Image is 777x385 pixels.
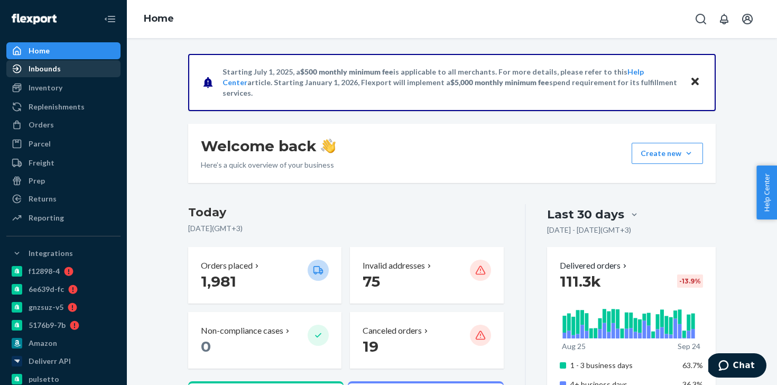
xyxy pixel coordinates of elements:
[321,139,336,153] img: hand-wave emoji
[201,337,211,355] span: 0
[29,266,60,277] div: f12898-4
[29,374,59,384] div: pulsetto
[363,272,380,290] span: 75
[6,245,121,262] button: Integrations
[201,260,253,272] p: Orders placed
[201,136,336,155] h1: Welcome back
[350,247,503,304] button: Invalid addresses 75
[678,341,700,352] p: Sep 24
[201,325,283,337] p: Non-compliance cases
[12,14,57,24] img: Flexport logo
[29,356,71,366] div: Deliverr API
[547,206,624,223] div: Last 30 days
[756,166,777,219] button: Help Center
[29,82,62,93] div: Inventory
[363,337,378,355] span: 19
[363,325,422,337] p: Canceled orders
[6,98,121,115] a: Replenishments
[714,8,735,30] button: Open notifications
[29,338,57,349] div: Amazon
[201,160,336,170] p: Here’s a quick overview of your business
[6,281,121,298] a: 6e639d-fc
[29,248,73,259] div: Integrations
[29,45,50,56] div: Home
[547,225,631,235] p: [DATE] - [DATE] ( GMT+3 )
[29,139,51,149] div: Parcel
[6,79,121,96] a: Inventory
[6,209,121,226] a: Reporting
[29,284,64,295] div: 6e639d-fc
[708,353,766,380] iframe: Opens a widget where you can chat to one of our agents
[29,63,61,74] div: Inbounds
[29,158,54,168] div: Freight
[29,302,63,313] div: gnzsuz-v5
[688,75,702,90] button: Close
[570,360,674,371] p: 1 - 3 business days
[677,274,703,288] div: -13.9 %
[6,154,121,171] a: Freight
[6,263,121,280] a: f12898-4
[188,204,504,221] h3: Today
[6,60,121,77] a: Inbounds
[144,13,174,24] a: Home
[29,102,85,112] div: Replenishments
[350,312,503,369] button: Canceled orders 19
[560,260,629,272] button: Delivered orders
[188,223,504,234] p: [DATE] ( GMT+3 )
[560,272,601,290] span: 111.3k
[29,176,45,186] div: Prep
[690,8,711,30] button: Open Search Box
[29,194,57,204] div: Returns
[737,8,758,30] button: Open account menu
[450,78,549,87] span: $5,000 monthly minimum fee
[300,67,393,76] span: $500 monthly minimum fee
[201,272,236,290] span: 1,981
[6,299,121,316] a: gnzsuz-v5
[188,312,341,369] button: Non-compliance cases 0
[6,172,121,189] a: Prep
[188,247,341,304] button: Orders placed 1,981
[6,190,121,207] a: Returns
[29,320,66,331] div: 5176b9-7b
[99,8,121,30] button: Close Navigation
[6,42,121,59] a: Home
[363,260,425,272] p: Invalid addresses
[135,4,182,34] ol: breadcrumbs
[6,317,121,334] a: 5176b9-7b
[223,67,680,98] p: Starting July 1, 2025, a is applicable to all merchants. For more details, please refer to this a...
[632,143,703,164] button: Create new
[682,361,703,370] span: 63.7%
[6,135,121,152] a: Parcel
[6,116,121,133] a: Orders
[562,341,586,352] p: Aug 25
[6,353,121,370] a: Deliverr API
[6,335,121,352] a: Amazon
[29,213,64,223] div: Reporting
[29,120,54,130] div: Orders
